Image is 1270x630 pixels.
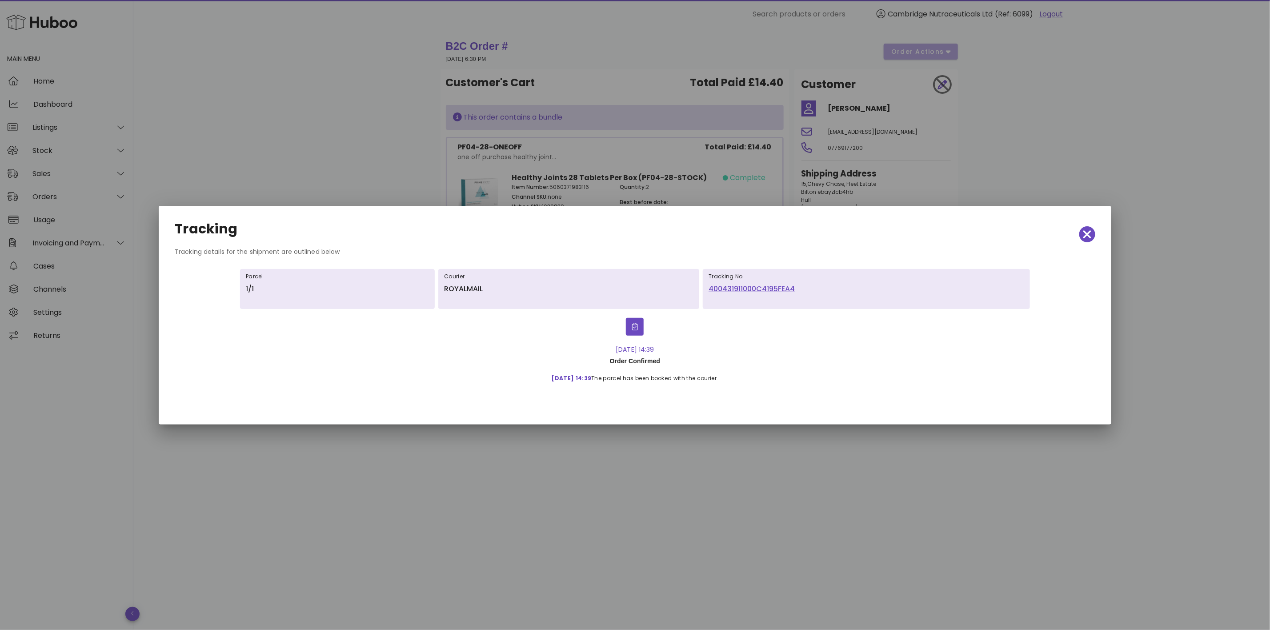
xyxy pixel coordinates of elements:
p: 1/1 [246,284,429,294]
div: Tracking details for the shipment are outlined below [168,247,1102,264]
span: [DATE] 14:39 [552,374,592,382]
h2: Tracking [175,222,237,236]
p: ROYALMAIL [444,284,693,294]
a: 400431911000C4195FEA4 [709,284,1024,294]
h6: Tracking No. [709,273,1024,280]
h6: Courier [444,273,693,280]
div: [DATE] 14:39 [545,345,725,354]
div: Order Confirmed [545,354,725,368]
h6: Parcel [246,273,429,280]
div: The parcel has been booked with the courier. [545,368,725,384]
